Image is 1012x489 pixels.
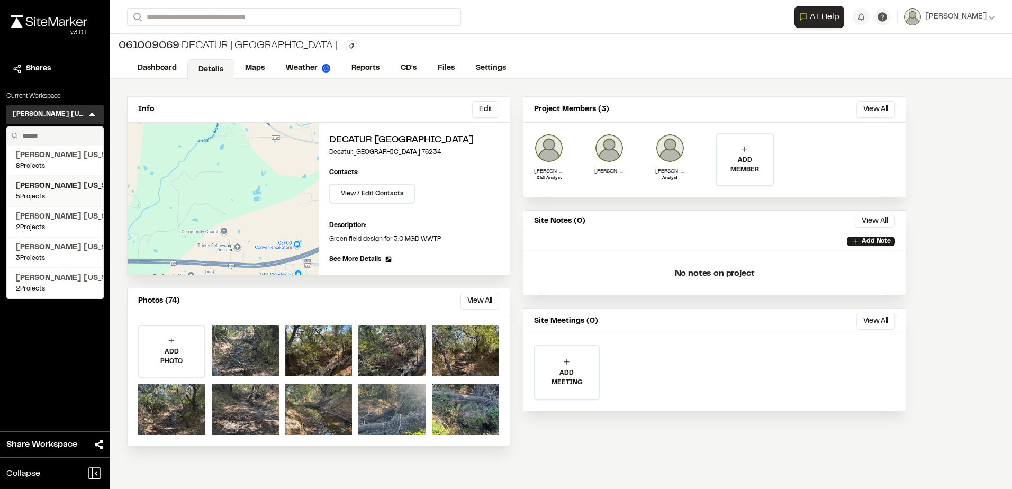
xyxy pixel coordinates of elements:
span: [PERSON_NAME] [US_STATE] [16,150,94,161]
p: Site Meetings (0) [534,315,598,327]
span: [PERSON_NAME] [US_STATE] [16,180,94,192]
p: Project Members (3) [534,104,609,115]
a: Details [187,59,234,79]
a: Dashboard [127,58,187,78]
p: Analyst [655,175,685,182]
div: Decatur [GEOGRAPHIC_DATA] [119,38,337,54]
img: Mac Douglas [655,133,685,163]
p: ADD MEMBER [717,156,773,175]
h2: Decatur [GEOGRAPHIC_DATA] [329,133,499,148]
a: Weather [275,58,341,78]
span: [PERSON_NAME] [925,11,987,23]
button: View All [856,101,895,118]
span: See More Details [329,255,381,264]
p: Current Workspace [6,92,104,101]
span: 5 Projects [16,192,94,202]
span: 8 Projects [16,161,94,171]
div: Open AI Assistant [794,6,848,28]
a: [PERSON_NAME] [US_STATE]2Projects [16,211,94,232]
a: [PERSON_NAME] [US_STATE]8Projects [16,150,94,171]
button: [PERSON_NAME] [904,8,995,25]
h3: [PERSON_NAME] [US_STATE] [13,110,87,120]
p: Green field design for 3.0 MGD WWTP [329,234,499,244]
span: Shares [26,63,51,75]
span: [PERSON_NAME] [US_STATE] [16,242,94,253]
a: [PERSON_NAME] [US_STATE]3Projects [16,242,94,263]
span: 2 Projects [16,223,94,232]
span: Collapse [6,467,40,480]
a: Reports [341,58,390,78]
img: Jordan Duncan [594,133,624,163]
a: Shares [13,63,97,75]
button: View All [855,215,895,228]
p: Site Notes (0) [534,215,585,227]
button: View All [460,293,499,310]
p: Description: [329,221,499,230]
button: View / Edit Contacts [329,184,415,204]
span: Share Workspace [6,438,77,451]
a: Files [427,58,465,78]
button: View All [856,313,895,330]
div: Oh geez...please don't... [11,28,87,38]
p: Contacts: [329,168,359,177]
button: Search [127,8,146,26]
a: Maps [234,58,275,78]
p: [PERSON_NAME] [534,167,564,175]
span: 061009069 [119,38,179,54]
p: Decatur , [GEOGRAPHIC_DATA] 76234 [329,148,499,157]
button: Edit [472,101,499,118]
button: Open AI Assistant [794,6,844,28]
p: Photos (74) [138,295,180,307]
p: Info [138,104,154,115]
span: AI Help [810,11,839,23]
a: [PERSON_NAME] [US_STATE]5Projects [16,180,94,202]
span: [PERSON_NAME] [US_STATE] [16,211,94,223]
p: [PERSON_NAME] [655,167,685,175]
a: Settings [465,58,517,78]
p: Civil Analyst [534,175,564,182]
img: precipai.png [322,64,330,73]
img: rebrand.png [11,15,87,28]
p: Add Note [862,237,891,246]
p: ADD MEETING [535,368,599,387]
button: Edit Tags [346,40,357,52]
a: [PERSON_NAME] [US_STATE]2Projects [16,273,94,294]
img: Matthew Ontiveros [534,133,564,163]
span: 2 Projects [16,284,94,294]
img: User [904,8,921,25]
p: No notes on project [532,257,897,291]
span: 3 Projects [16,253,94,263]
p: ADD PHOTO [139,347,204,366]
span: [PERSON_NAME] [US_STATE] [16,273,94,284]
p: [PERSON_NAME] [594,167,624,175]
a: CD's [390,58,427,78]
